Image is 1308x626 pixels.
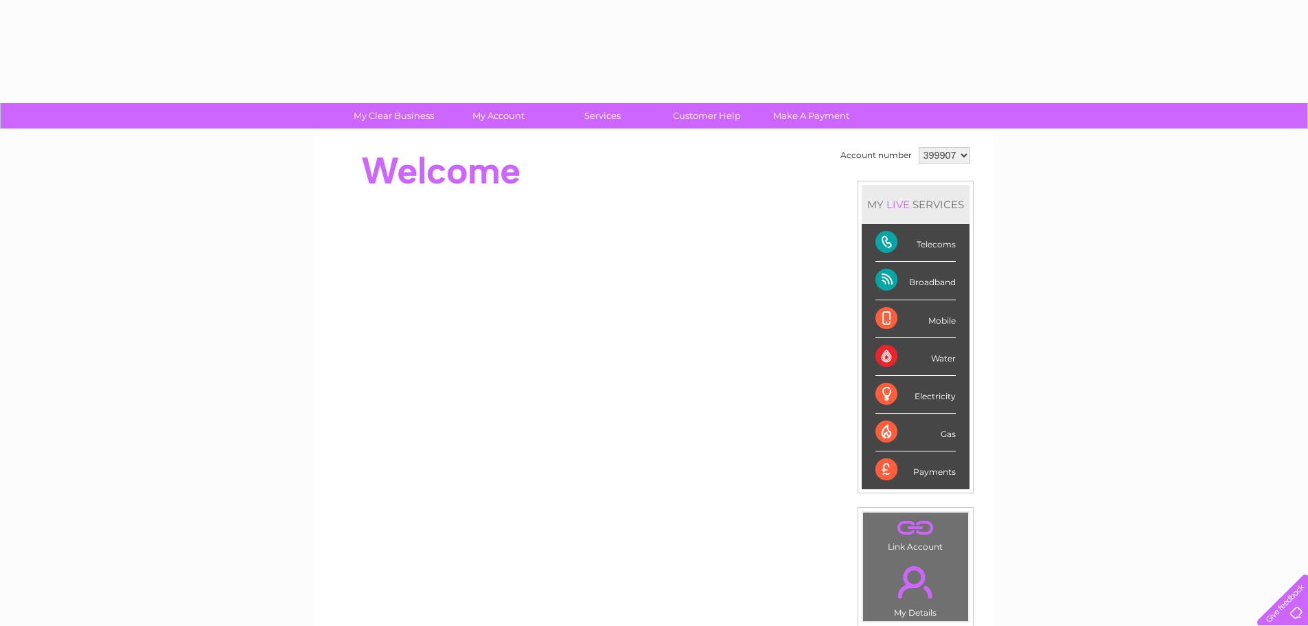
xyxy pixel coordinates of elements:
[867,558,965,606] a: .
[862,555,969,622] td: My Details
[337,103,450,128] a: My Clear Business
[837,144,915,167] td: Account number
[875,414,956,451] div: Gas
[875,262,956,300] div: Broadband
[875,338,956,376] div: Water
[755,103,868,128] a: Make A Payment
[884,198,913,211] div: LIVE
[867,516,965,540] a: .
[875,451,956,489] div: Payments
[441,103,555,128] a: My Account
[875,300,956,338] div: Mobile
[862,185,969,224] div: MY SERVICES
[546,103,659,128] a: Services
[650,103,764,128] a: Customer Help
[875,224,956,262] div: Telecoms
[862,512,969,555] td: Link Account
[875,376,956,414] div: Electricity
